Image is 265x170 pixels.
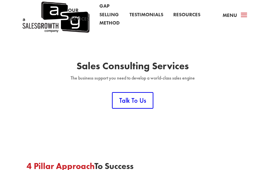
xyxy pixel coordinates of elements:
p: The business support you need to develop a world-class sales engine [26,74,238,82]
a: Resources [173,11,200,19]
h1: Sales Consulting Services [26,61,238,74]
a: Testimonials [130,11,163,19]
span: a [239,10,249,20]
a: Our Services [68,6,89,23]
a: Gap Selling Method [99,2,120,28]
span: Menu [223,12,237,19]
a: Talk To Us [112,92,153,109]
